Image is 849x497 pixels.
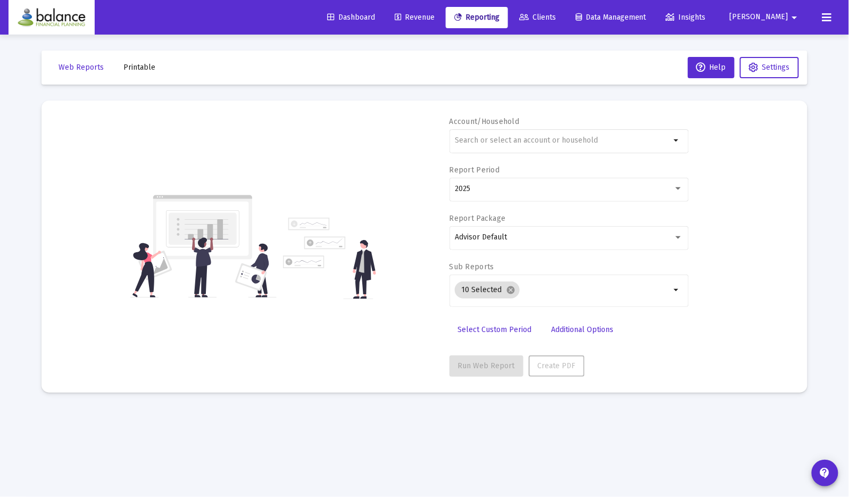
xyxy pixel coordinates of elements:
a: Reporting [446,7,508,28]
mat-chip-list: Selection [455,279,670,301]
label: Account/Household [450,117,520,126]
span: Select Custom Period [458,325,532,334]
a: Revenue [386,7,443,28]
mat-icon: contact_support [819,467,831,479]
span: Dashboard [327,13,375,22]
span: Advisor Default [455,233,507,242]
span: Web Reports [59,63,104,72]
button: Web Reports [50,57,112,78]
span: Data Management [576,13,646,22]
mat-icon: cancel [506,285,515,295]
img: Dashboard [16,7,87,28]
span: Insights [666,13,706,22]
span: Run Web Report [458,361,515,370]
mat-icon: arrow_drop_down [788,7,801,28]
input: Search or select an account or household [455,136,670,145]
span: [PERSON_NAME] [730,13,788,22]
span: Revenue [395,13,435,22]
span: Settings [762,63,790,72]
label: Report Period [450,165,500,175]
span: Create PDF [538,361,576,370]
span: Additional Options [552,325,614,334]
span: Clients [519,13,556,22]
span: 2025 [455,184,470,193]
button: [PERSON_NAME] [717,6,814,28]
span: Reporting [454,13,500,22]
a: Insights [657,7,714,28]
button: Printable [115,57,164,78]
span: Help [696,63,726,72]
a: Clients [511,7,564,28]
mat-chip: 10 Selected [455,281,520,299]
button: Settings [740,57,799,78]
button: Create PDF [529,355,585,377]
img: reporting [130,194,277,299]
img: reporting-alt [283,218,376,299]
mat-icon: arrow_drop_down [670,134,683,147]
a: Data Management [567,7,655,28]
span: Printable [123,63,155,72]
mat-icon: arrow_drop_down [670,284,683,296]
button: Run Web Report [450,355,523,377]
a: Dashboard [319,7,384,28]
label: Report Package [450,214,506,223]
button: Help [688,57,735,78]
label: Sub Reports [450,262,494,271]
